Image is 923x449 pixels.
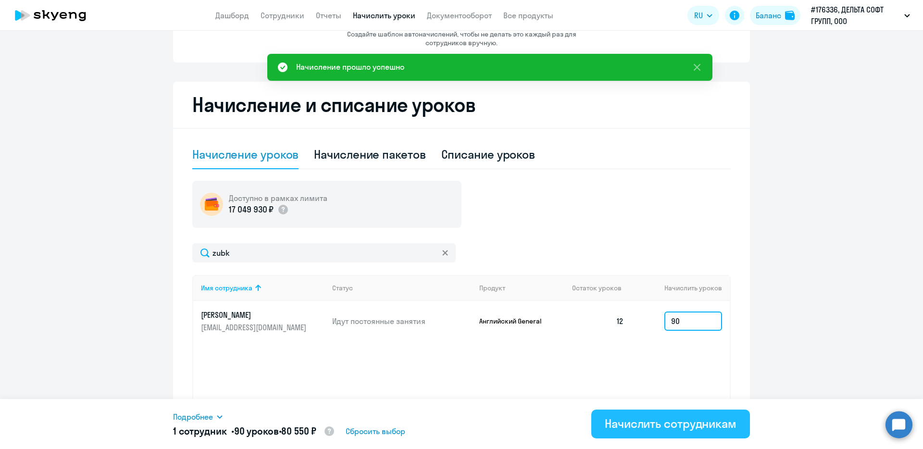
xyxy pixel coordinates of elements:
img: balance [785,11,795,20]
span: 80 550 ₽ [281,425,316,437]
a: Сотрудники [261,11,304,20]
p: Создайте шаблон автоначислений, чтобы не делать это каждый раз для сотрудников вручную. [327,30,596,47]
a: [PERSON_NAME][EMAIL_ADDRESS][DOMAIN_NAME] [201,310,324,333]
a: Дашборд [215,11,249,20]
div: Статус [332,284,472,292]
button: RU [687,6,719,25]
p: [PERSON_NAME] [201,310,309,320]
h5: Доступно в рамках лимита [229,193,327,203]
h5: 1 сотрудник • • [173,424,335,439]
div: Списание уроков [441,147,536,162]
a: Начислить уроки [353,11,415,20]
div: Начисление пакетов [314,147,425,162]
div: Имя сотрудника [201,284,324,292]
img: wallet-circle.png [200,193,223,216]
div: Начисление прошло успешно [296,61,404,73]
div: Остаток уроков [572,284,632,292]
a: Документооборот [427,11,492,20]
div: Начислить сотрудникам [605,416,736,431]
button: Начислить сотрудникам [591,410,750,438]
a: Все продукты [503,11,553,20]
span: RU [694,10,703,21]
input: Поиск по имени, email, продукту или статусу [192,243,456,262]
p: [EMAIL_ADDRESS][DOMAIN_NAME] [201,322,309,333]
p: Идут постоянные занятия [332,316,472,326]
span: 90 уроков [234,425,279,437]
div: Начисление уроков [192,147,299,162]
p: 17 049 930 ₽ [229,203,274,216]
button: #176336, ДЕЛЬТА СОФТ ГРУПП, ООО [806,4,915,27]
td: 12 [564,301,632,341]
span: Подробнее [173,411,213,423]
div: Баланс [756,10,781,21]
button: Балансbalance [750,6,800,25]
span: Сбросить выбор [346,425,405,437]
p: Английский General [479,317,551,325]
h2: Начисление и списание уроков [192,93,731,116]
div: Продукт [479,284,565,292]
div: Имя сотрудника [201,284,252,292]
div: Статус [332,284,353,292]
th: Начислить уроков [632,275,730,301]
div: Продукт [479,284,505,292]
a: Отчеты [316,11,341,20]
span: Остаток уроков [572,284,622,292]
p: #176336, ДЕЛЬТА СОФТ ГРУПП, ООО [811,4,900,27]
